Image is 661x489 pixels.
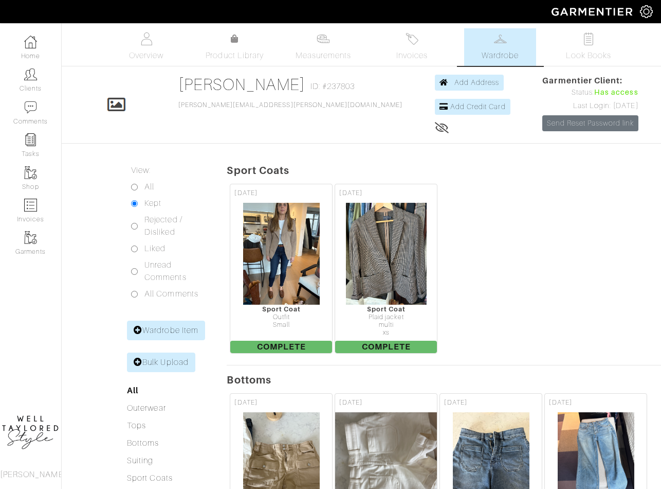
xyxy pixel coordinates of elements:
label: All [144,181,154,193]
img: todo-9ac3debb85659649dc8f770b8b6100bb5dab4b48dedcbae339e5042a72dfd3cc.svg [582,32,595,45]
div: Plaid jacket [335,313,437,321]
div: Status: [542,87,638,98]
h5: Bottoms [227,374,661,386]
span: Garmentier Client: [542,75,638,87]
a: [DATE] Sport Coat Plaid jacket multi xs Complete [334,183,438,355]
a: Product Library [199,33,271,62]
span: Product Library [206,49,264,62]
div: Last Login: [DATE] [542,100,638,112]
a: [PERSON_NAME] [178,75,305,94]
a: All [127,386,138,395]
span: [DATE] [339,398,362,408]
a: Look Books [553,28,625,66]
a: Invoices [376,28,448,66]
span: Overview [129,49,163,62]
a: Outerwear [127,404,166,413]
span: Measurements [296,49,352,62]
span: Add Address [454,78,500,86]
img: gear-icon-white-bd11855cb880d31180b6d7d6211b90ccbf57a29d726f0c71d8c61bd08dd39cc2.png [640,5,653,18]
div: xs [335,329,437,337]
a: Tops [127,421,146,430]
a: Add Credit Card [435,99,510,115]
a: [DATE] Sport Coat Outfit Small Complete [229,183,334,355]
h5: Sport Coats [227,164,661,177]
div: multi [335,321,437,329]
img: orders-27d20c2124de7fd6de4e0e44c1d41de31381a507db9b33961299e4e07d508b8c.svg [406,32,418,45]
span: Add Credit Card [450,102,506,111]
img: dashboard-icon-dbcd8f5a0b271acd01030246c82b418ddd0df26cd7fceb0bd07c9910d44c42f6.png [24,36,37,48]
a: [PERSON_NAME][EMAIL_ADDRESS][PERSON_NAME][DOMAIN_NAME] [178,101,402,109]
div: Small [230,321,332,329]
img: measurements-466bbee1fd09ba9460f595b01e5d73f9e2bff037440d3c8f018324cb6cdf7a4a.svg [317,32,329,45]
div: Sport Coat [230,305,332,313]
span: Wardrobe [482,49,519,62]
a: Bulk Upload [127,353,195,372]
span: [DATE] [234,398,257,408]
img: reminder-icon-8004d30b9f0a5d33ae49ab947aed9ed385cf756f9e5892f1edd6e32f2345188e.png [24,133,37,146]
a: Add Address [435,75,504,91]
img: basicinfo-40fd8af6dae0f16599ec9e87c0ef1c0a1fdea2edbe929e3d69a839185d80c458.svg [140,32,153,45]
img: clients-icon-6bae9207a08558b7cb47a8932f037763ab4055f8c8b6bfacd5dc20c3e0201464.png [24,68,37,81]
img: garments-icon-b7da505a4dc4fd61783c78ac3ca0ef83fa9d6f193b1c9dc38574b1d14d53ca28.png [24,231,37,244]
img: comment-icon-a0a6a9ef722e966f86d9cbdc48e553b5cf19dbc54f86b18d962a5391bc8f6eb6.png [24,101,37,114]
a: Bottoms [127,439,159,448]
img: garments-icon-b7da505a4dc4fd61783c78ac3ca0ef83fa9d6f193b1c9dc38574b1d14d53ca28.png [24,166,37,179]
div: Outfit [230,313,332,321]
img: Mx8vSnLzCpSiLFhBct2fE929 [243,202,320,305]
a: Send Reset Password link [542,115,638,131]
span: [DATE] [339,188,362,198]
img: wardrobe-487a4870c1b7c33e795ec22d11cfc2ed9d08956e64fb3008fe2437562e282088.svg [494,32,507,45]
img: garmentier-logo-header-white-b43fb05a5012e4ada735d5af1a66efaba907eab6374d6393d1fbf88cb4ef424d.png [546,3,640,21]
label: All Comments [144,288,198,300]
a: Sport Coats [127,474,173,483]
a: Overview [111,28,182,66]
label: Kept [144,197,161,209]
label: Liked [144,242,166,255]
img: 5fTpBUzVEgJoyjF6mpJ8fY59 [345,202,427,305]
span: Complete [335,341,437,353]
a: Wardrobe Item [127,321,205,340]
span: [DATE] [234,188,257,198]
label: Unread Comments [144,259,201,284]
a: Suiting [127,456,153,465]
label: Rejected / Disliked [144,214,201,238]
span: Complete [230,341,332,353]
span: Look Books [566,49,612,62]
span: ID: #237803 [310,80,355,93]
div: Sport Coat [335,305,437,313]
span: Invoices [396,49,428,62]
label: View: [131,164,151,177]
a: Wardrobe [464,28,536,66]
span: Has access [594,87,638,98]
img: orders-icon-0abe47150d42831381b5fb84f609e132dff9fe21cb692f30cb5eec754e2cba89.png [24,199,37,212]
a: Measurements [287,28,360,66]
span: [DATE] [444,398,467,408]
span: [DATE] [549,398,572,408]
